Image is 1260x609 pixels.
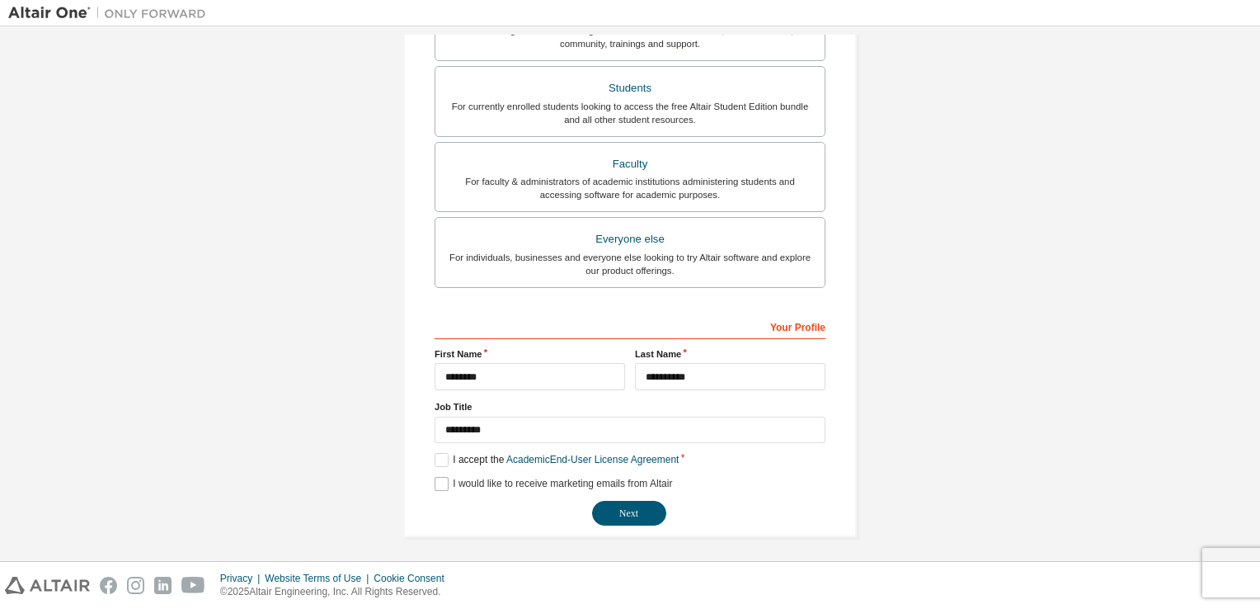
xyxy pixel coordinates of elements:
[374,572,454,585] div: Cookie Consent
[220,572,265,585] div: Privacy
[8,5,214,21] img: Altair One
[220,585,454,599] p: © 2025 Altair Engineering, Inc. All Rights Reserved.
[435,347,625,361] label: First Name
[506,454,679,465] a: Academic End-User License Agreement
[445,100,815,126] div: For currently enrolled students looking to access the free Altair Student Edition bundle and all ...
[445,77,815,100] div: Students
[435,400,825,413] label: Job Title
[445,251,815,277] div: For individuals, businesses and everyone else looking to try Altair software and explore our prod...
[445,228,815,251] div: Everyone else
[592,501,666,526] button: Next
[5,577,90,594] img: altair_logo.svg
[445,175,815,201] div: For faculty & administrators of academic institutions administering students and accessing softwa...
[100,577,117,594] img: facebook.svg
[265,572,374,585] div: Website Terms of Use
[435,477,672,491] label: I would like to receive marketing emails from Altair
[127,577,144,594] img: instagram.svg
[445,24,815,50] div: For existing customers looking to access software downloads, HPC resources, community, trainings ...
[435,313,825,339] div: Your Profile
[181,577,205,594] img: youtube.svg
[154,577,172,594] img: linkedin.svg
[445,153,815,176] div: Faculty
[435,453,679,467] label: I accept the
[635,347,825,361] label: Last Name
